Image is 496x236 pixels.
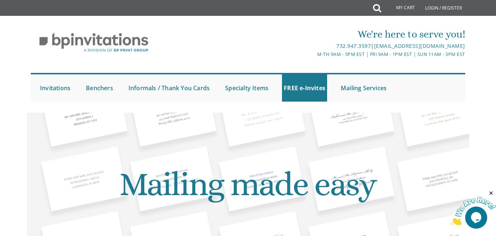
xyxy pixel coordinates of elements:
div: | [176,42,465,50]
img: BP Invitation Loft [31,27,157,58]
div: We're here to serve you! [176,27,465,42]
a: [EMAIL_ADDRESS][DOMAIN_NAME] [374,42,465,49]
a: Informals / Thank You Cards [127,74,211,102]
a: Specialty Items [223,74,270,102]
a: 732.947.3597 [336,42,371,49]
a: Benchers [84,74,115,102]
a: Invitations [38,74,72,102]
a: FREE e-Invites [282,74,327,102]
div: M-Th 9am - 5pm EST | Fri 9am - 1pm EST | Sun 11am - 3pm EST [176,50,465,58]
a: Mailing Services [339,74,388,102]
iframe: chat widget [450,190,496,225]
a: My Cart [380,1,420,15]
